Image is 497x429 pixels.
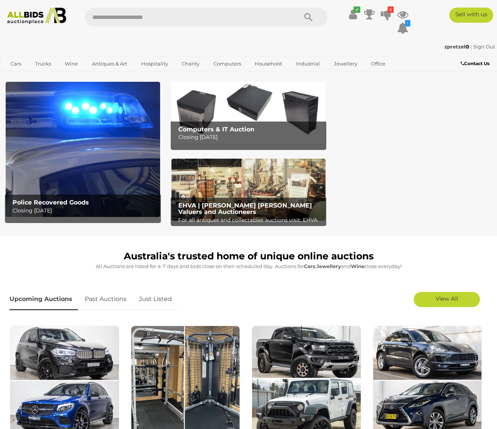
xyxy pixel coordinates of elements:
[291,58,325,70] a: Industrial
[397,21,408,35] a: 1
[171,82,326,144] a: Computers & IT Auction Computers & IT Auction Closing [DATE]
[177,58,204,70] a: Charity
[12,199,89,206] b: Police Recovered Goods
[449,8,493,23] a: Sell with us
[6,70,31,83] a: Sports
[471,44,472,50] span: |
[436,295,458,302] span: View All
[444,44,471,50] a: zpretzel
[316,263,341,269] strong: Jewellery
[304,263,315,269] strong: Cars
[461,59,491,68] a: Contact Us
[329,58,362,70] a: Jewellery
[4,8,70,24] img: Allbids.com.au
[444,44,469,50] strong: zpretzel
[9,251,488,262] h1: Australia's trusted home of unique online auctions
[178,126,254,133] b: Computers & IT Auction
[290,8,327,27] button: Search
[60,58,83,70] a: Wine
[414,292,480,307] a: View All
[6,58,26,70] a: Cars
[473,44,495,50] a: Sign Out
[136,58,173,70] a: Hospitality
[351,263,365,269] strong: Wine
[178,215,323,225] p: For all antiques and collectables auctions visit: EHVA
[30,58,56,70] a: Trucks
[347,8,358,21] a: ✔
[79,288,132,310] a: Past Auctions
[6,82,160,217] img: Police Recovered Goods
[250,58,287,70] a: Household
[461,61,489,66] b: Contact Us
[171,159,326,220] img: EHVA | Evans Hastings Valuers and Auctioneers
[171,82,326,144] img: Computers & IT Auction
[35,70,99,83] a: [GEOGRAPHIC_DATA]
[12,206,157,215] p: Closing [DATE]
[9,288,78,310] a: Upcoming Auctions
[209,58,246,70] a: Computers
[87,58,132,70] a: Antiques & Art
[9,262,488,271] p: All Auctions are listed for 4-7 days and bids close on their scheduled day. Auctions for , and cl...
[178,202,312,216] b: EHVA | [PERSON_NAME] [PERSON_NAME] Valuers and Auctioneers
[380,8,392,21] a: 6
[133,288,178,310] a: Just Listed
[178,133,323,142] p: Closing [DATE]
[171,159,326,220] a: EHVA | Evans Hastings Valuers and Auctioneers EHVA | [PERSON_NAME] [PERSON_NAME] Valuers and Auct...
[354,6,360,13] i: ✔
[6,82,160,217] a: Police Recovered Goods Police Recovered Goods Closing [DATE]
[388,6,394,13] i: 6
[366,58,390,70] a: Office
[405,20,410,27] i: 1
